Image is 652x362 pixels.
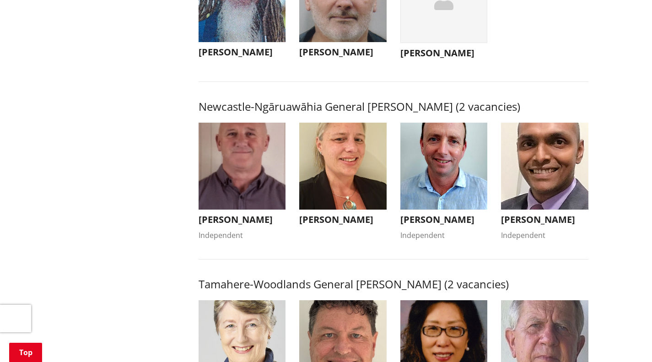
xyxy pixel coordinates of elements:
button: [PERSON_NAME] Independent [199,123,286,241]
img: WO-W-NN__COOMBES_G__VDnCw [400,123,488,210]
button: [PERSON_NAME] Independent [400,123,488,241]
h3: [PERSON_NAME] [299,214,387,225]
div: Independent [400,230,488,241]
iframe: Messenger Launcher [610,324,643,357]
h3: [PERSON_NAME] [199,47,286,58]
a: Top [9,343,42,362]
img: WO-W-NN__PATTERSON_E__ERz4j [199,123,286,210]
img: WO-W-NN__SUDHAN_G__tXp8d [501,123,588,210]
h3: [PERSON_NAME] [400,48,488,59]
button: [PERSON_NAME] Independent [501,123,588,241]
button: [PERSON_NAME] [299,123,387,230]
h3: Tamahere-Woodlands General [PERSON_NAME] (2 vacancies) [199,278,588,291]
img: WO-W-NN__FIRTH_D__FVQcs [299,123,387,210]
h3: [PERSON_NAME] [199,214,286,225]
h3: [PERSON_NAME] [400,214,488,225]
div: Independent [501,230,588,241]
div: Independent [199,230,286,241]
h3: Newcastle-Ngāruawāhia General [PERSON_NAME] (2 vacancies) [199,100,588,113]
h3: [PERSON_NAME] [501,214,588,225]
h3: [PERSON_NAME] [299,47,387,58]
